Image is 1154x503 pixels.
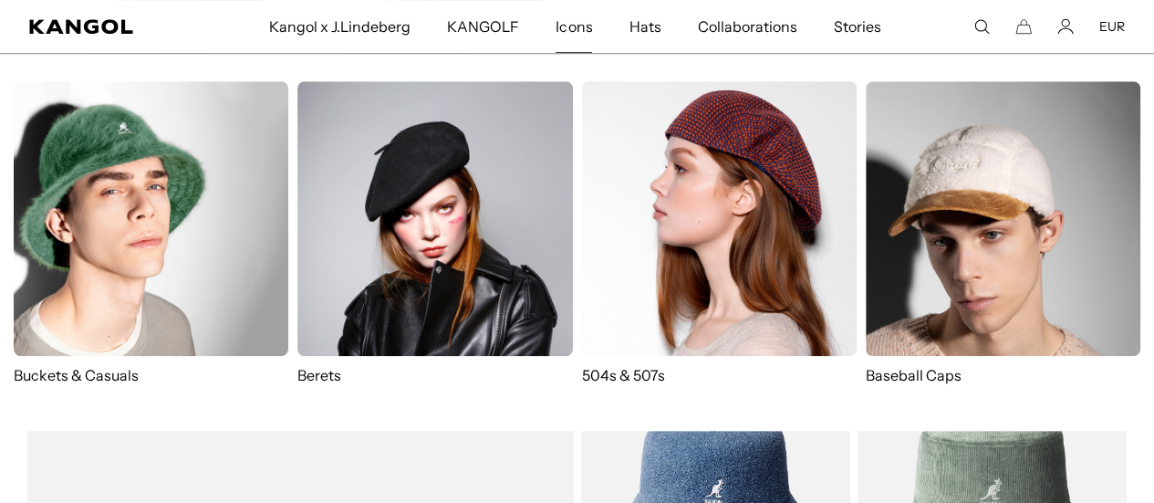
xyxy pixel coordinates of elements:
p: Berets [297,365,572,385]
summary: Search here [973,18,990,35]
p: 504s & 507s [582,365,857,385]
p: Buckets & Casuals [14,365,288,385]
a: Berets [297,81,572,385]
a: Account [1057,18,1074,35]
a: Buckets & Casuals [14,81,288,385]
p: Baseball Caps [866,365,1140,385]
button: EUR [1099,18,1125,35]
a: 504s & 507s [582,81,857,385]
a: Kangol [29,19,177,34]
a: Baseball Caps [866,81,1140,403]
button: Cart [1015,18,1032,35]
